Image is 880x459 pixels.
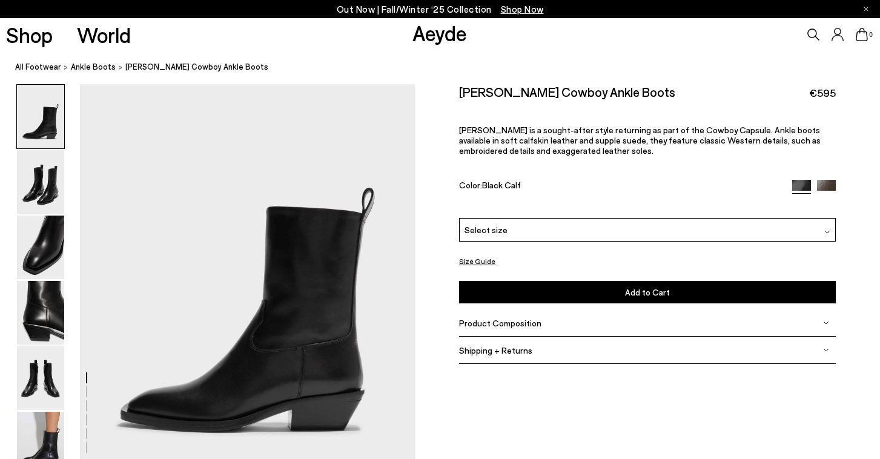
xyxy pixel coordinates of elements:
[17,346,64,410] img: Luis Leather Cowboy Ankle Boots - Image 5
[856,28,868,41] a: 0
[6,24,53,45] a: Shop
[482,180,521,190] span: Black Calf
[15,61,61,73] a: All Footwear
[17,85,64,148] img: Luis Leather Cowboy Ankle Boots - Image 1
[125,61,268,73] span: [PERSON_NAME] Cowboy Ankle Boots
[625,287,670,297] span: Add to Cart
[459,125,836,156] p: [PERSON_NAME] is a sought-after style returning as part of the Cowboy Capsule. Ankle boots availa...
[459,318,541,328] span: Product Composition
[868,31,874,38] span: 0
[337,2,544,17] p: Out Now | Fall/Winter ‘25 Collection
[17,216,64,279] img: Luis Leather Cowboy Ankle Boots - Image 3
[823,320,829,326] img: svg%3E
[809,85,836,101] span: €595
[459,180,780,194] div: Color:
[17,150,64,214] img: Luis Leather Cowboy Ankle Boots - Image 2
[412,20,467,45] a: Aeyde
[501,4,544,15] span: Navigate to /collections/new-in
[465,223,508,236] span: Select size
[823,347,829,353] img: svg%3E
[71,61,116,73] a: ankle boots
[459,84,675,99] h2: [PERSON_NAME] Cowboy Ankle Boots
[15,51,880,84] nav: breadcrumb
[17,281,64,345] img: Luis Leather Cowboy Ankle Boots - Image 4
[459,254,495,269] button: Size Guide
[824,230,830,236] img: svg%3E
[459,345,532,355] span: Shipping + Returns
[71,62,116,71] span: ankle boots
[77,24,131,45] a: World
[459,281,836,303] button: Add to Cart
